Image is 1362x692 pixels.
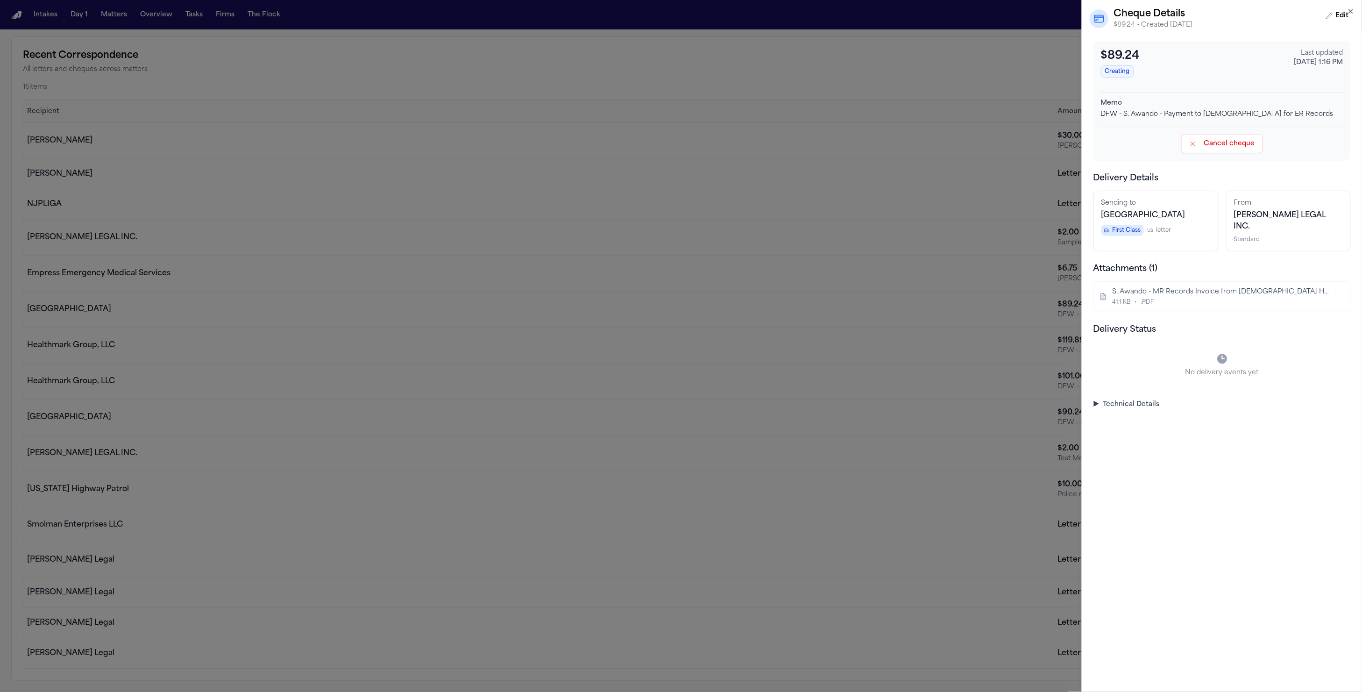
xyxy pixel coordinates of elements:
span: .PDF [1141,299,1154,306]
span: Contact ID: 911a0727-7659-40e8-8d77-aaa6f51f6bd8 [1101,212,1185,219]
h3: Attachments ( 1 ) [1093,263,1351,276]
h3: Delivery Status [1093,323,1351,336]
p: No delivery events yet [1093,368,1351,378]
div: $89.24 [1101,49,1294,64]
h2: Cheque Details [1114,7,1321,21]
div: View artifact details for S. Awando - MR Records Invoice from Methodist Health System - 8.27.25 [1093,281,1351,312]
div: Standard [1234,236,1343,243]
div: S. Awando - MR Records Invoice from Methodist Health System - 8.27.25 [1113,287,1330,297]
button: Cancel cheque [1181,135,1263,153]
div: Memo [1101,99,1343,108]
span: Creating [1101,65,1134,78]
span: Contact ID: 2ba47573-ac41-4aea-b98c-a367e53c11bf [1234,212,1326,230]
p: $89.24 • Created [DATE] [1114,21,1321,30]
h3: Delivery Details [1093,172,1351,185]
span: ▶ [1093,400,1100,409]
span: • [1135,299,1137,306]
summary: ▶Technical Details [1093,400,1351,409]
div: DFW - S. Awando - Payment to [DEMOGRAPHIC_DATA] for ER Records [1101,110,1343,119]
div: Last updated [1294,49,1343,58]
span: 41.1 KB [1113,299,1131,306]
div: From [1234,199,1343,208]
button: Edit [1321,7,1355,24]
div: Sending to [1101,199,1211,208]
span: us_letter [1148,227,1171,234]
div: [DATE] 1:16 PM [1294,58,1343,67]
span: First Class [1101,225,1144,236]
